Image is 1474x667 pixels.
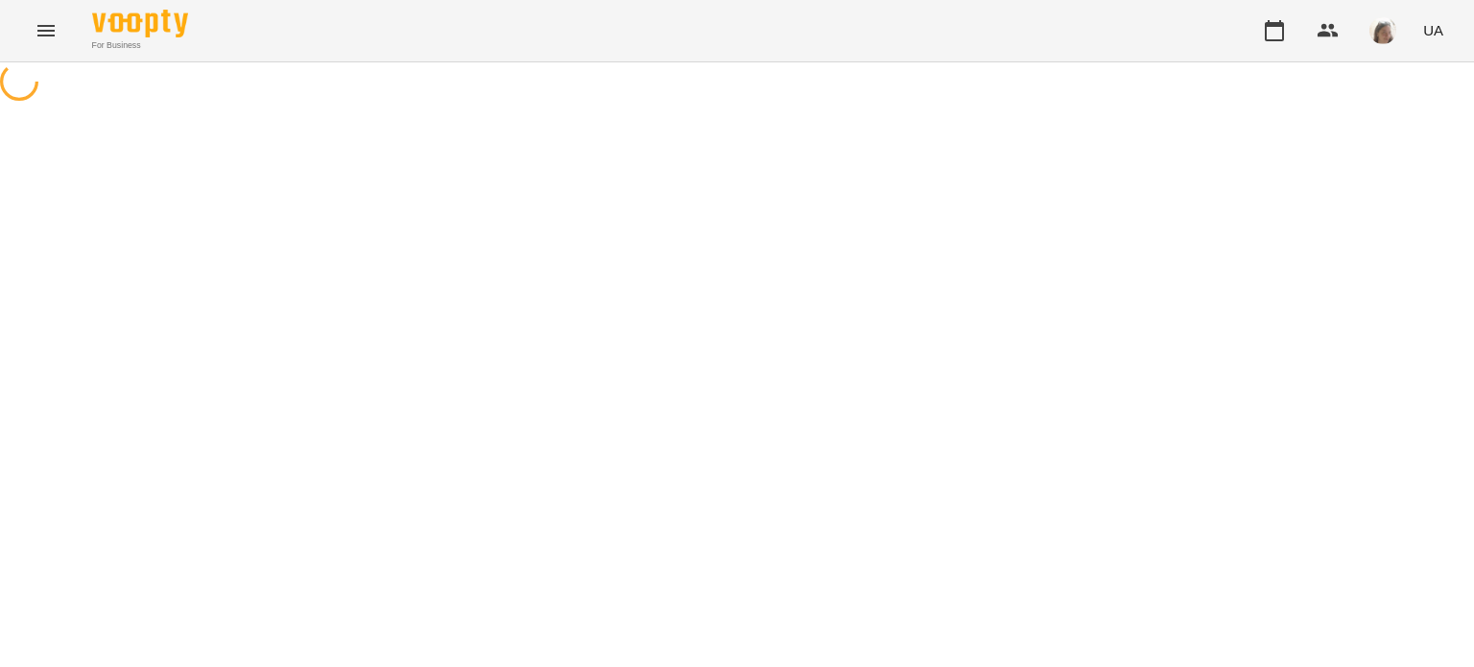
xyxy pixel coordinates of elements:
span: For Business [92,39,188,52]
span: UA [1423,20,1443,40]
img: 4795d6aa07af88b41cce17a01eea78aa.jpg [1369,17,1396,44]
img: Voopty Logo [92,10,188,37]
button: Menu [23,8,69,54]
button: UA [1415,12,1451,48]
